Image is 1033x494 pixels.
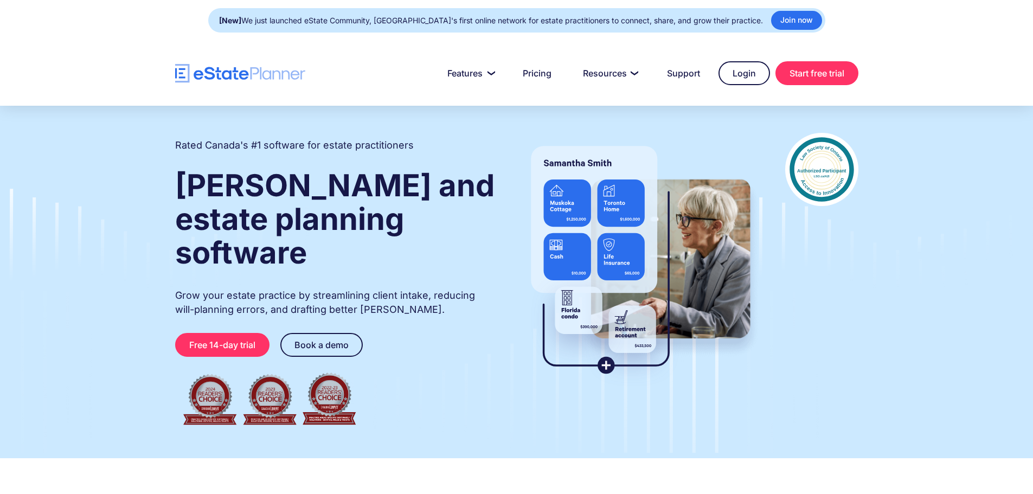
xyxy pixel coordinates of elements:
[219,16,241,25] strong: [New]
[434,62,504,84] a: Features
[718,61,770,85] a: Login
[570,62,649,84] a: Resources
[175,167,495,271] strong: [PERSON_NAME] and estate planning software
[219,13,763,28] div: We just launched eState Community, [GEOGRAPHIC_DATA]'s first online network for estate practition...
[175,64,305,83] a: home
[175,333,270,357] a: Free 14-day trial
[775,61,858,85] a: Start free trial
[771,11,822,30] a: Join now
[280,333,363,357] a: Book a demo
[175,138,414,152] h2: Rated Canada's #1 software for estate practitioners
[654,62,713,84] a: Support
[175,288,496,317] p: Grow your estate practice by streamlining client intake, reducing will-planning errors, and draft...
[510,62,564,84] a: Pricing
[518,133,763,388] img: estate planner showing wills to their clients, using eState Planner, a leading estate planning so...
